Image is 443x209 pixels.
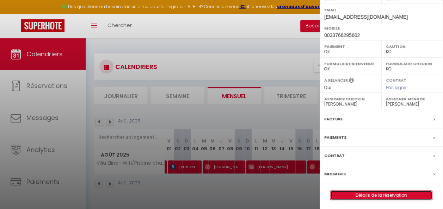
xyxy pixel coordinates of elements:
[349,77,354,85] i: Sélectionner OUI si vous souhaiter envoyer les séquences de messages post-checkout
[324,95,377,102] label: Assigner Checkin
[324,25,438,32] label: Mobile
[324,170,346,178] label: Messages
[324,152,345,159] label: Contrat
[324,14,408,20] span: [EMAIL_ADDRESS][DOMAIN_NAME]
[386,43,438,50] label: Caution
[6,3,27,24] button: Ouvrir le widget de chat LiveChat
[386,84,406,90] span: Pas signé
[330,190,432,200] button: Détails de la réservation
[331,191,432,200] a: Détails de la réservation
[386,77,406,82] label: Contrat
[324,43,377,50] label: Paiement
[324,32,360,38] span: 0033766295602
[386,60,438,67] label: Formulaire Checkin
[324,115,343,123] label: Facture
[324,6,438,13] label: Email
[324,77,348,83] label: A relancer
[324,134,346,141] label: Paiements
[324,60,377,67] label: Formulaire Bienvenue
[386,95,438,102] label: Assigner Menage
